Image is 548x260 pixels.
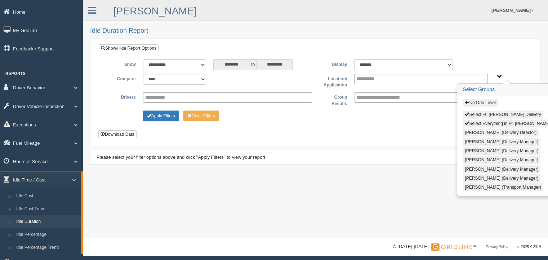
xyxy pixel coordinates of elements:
[98,130,137,138] button: Download Data
[316,74,351,89] label: Location/ Application
[143,111,179,121] button: Change Filter Options
[463,111,543,118] button: Select Ft. [PERSON_NAME] Delivery
[463,165,540,173] button: [PERSON_NAME] (Delivery Manager)
[99,44,159,52] a: Show/Hide Report Options
[104,74,139,82] label: Compare
[113,5,196,17] a: [PERSON_NAME]
[431,243,472,251] img: Gridline
[13,203,81,216] a: Idle Cost Trend
[104,59,139,68] label: Show
[517,245,541,249] span: v. 2025.4.2019
[463,174,540,182] button: [PERSON_NAME] (Delivery Manager)
[104,92,139,101] label: Drivers
[97,154,267,160] span: Please select your filter options above and click "Apply Filters" to view your report.
[316,92,351,107] label: Group Results
[486,245,508,249] a: Privacy Policy
[90,27,541,35] h2: Idle Duration Report
[463,138,540,146] button: [PERSON_NAME] (Delivery Manager)
[13,215,81,228] a: Idle Duration
[183,111,219,121] button: Change Filter Options
[463,183,543,191] button: [PERSON_NAME] (Transport Manager)
[13,228,81,241] a: Idle Percentage
[13,241,81,254] a: Idle Percentage Trend
[463,156,540,164] button: [PERSON_NAME] (Delivery Manager)
[393,243,541,251] div: © [DATE]-[DATE] - ™
[316,59,351,68] label: Display
[463,99,498,107] button: Up One Level
[13,190,81,203] a: Idle Cost
[463,147,540,155] button: [PERSON_NAME] (Delivery Manager)
[249,59,257,70] span: to
[463,129,539,136] button: [PERSON_NAME] (Delivery Director)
